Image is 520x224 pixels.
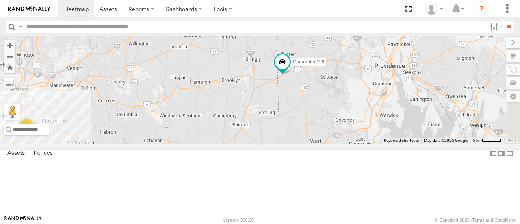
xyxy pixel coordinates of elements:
[489,148,497,159] label: Dock Summary Table to the Left
[473,138,482,143] span: 5 km
[508,139,516,142] a: Terms (opens in new tab)
[17,21,24,33] label: Search Query
[223,217,254,222] div: Version: 306.00
[487,21,504,33] label: Search Filter Options
[424,138,468,143] span: Map data ©2025 Google
[422,3,446,15] div: Viet Nguyen
[472,217,516,222] a: Terms and Conditions
[435,217,516,222] div: © Copyright 2025 -
[475,2,488,15] i: ?
[30,148,57,159] label: Fences
[497,148,505,159] label: Dock Summary Table to the Right
[506,91,520,102] label: Map Settings
[4,216,42,224] a: Visit our Website
[4,77,15,89] label: Measure
[4,104,20,120] button: Drag Pegman onto the map to open Street View
[4,51,15,62] button: Zoom out
[506,148,514,159] label: Hide Summary Table
[470,138,504,144] button: Map Scale: 5 km per 44 pixels
[4,62,15,73] button: Zoom Home
[293,59,324,65] span: Commuter V-6
[18,118,35,135] div: 3
[3,148,29,159] label: Assets
[384,138,419,144] button: Keyboard shortcuts
[8,6,50,12] img: rand-logo.svg
[4,40,15,51] button: Zoom in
